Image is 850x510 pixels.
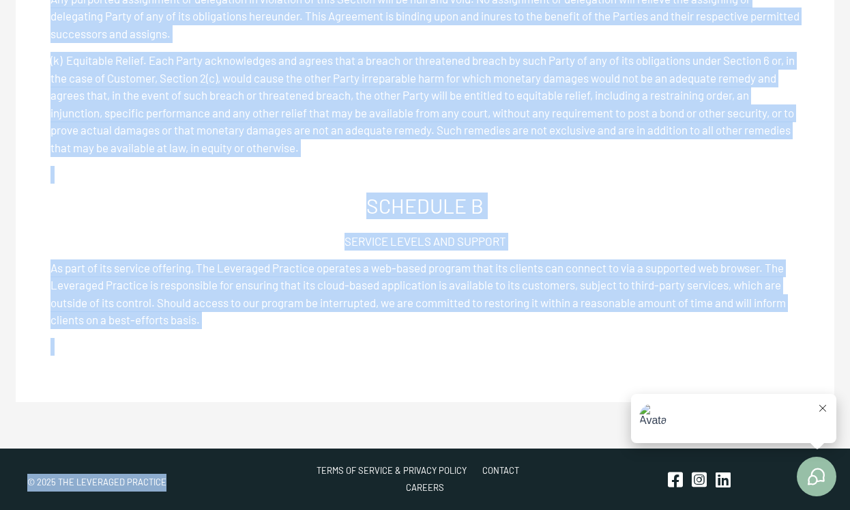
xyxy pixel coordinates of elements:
[50,259,800,329] p: As part of its service offering, The Leveraged Practice operates a web-based program that its cli...
[482,465,519,476] a: Contact
[317,465,467,476] a: Terms of Service & Privacy Policy
[27,474,274,492] p: © 2025 The Leveraged Practice
[406,482,444,493] a: Careers
[50,233,800,251] p: SERVICE LEVELS AND SUPPORT
[50,52,800,156] p: (k) Equitable Relief. Each Party acknowledges and agrees that a breach or threatened breach by su...
[50,193,800,219] h3: SCHEDULE B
